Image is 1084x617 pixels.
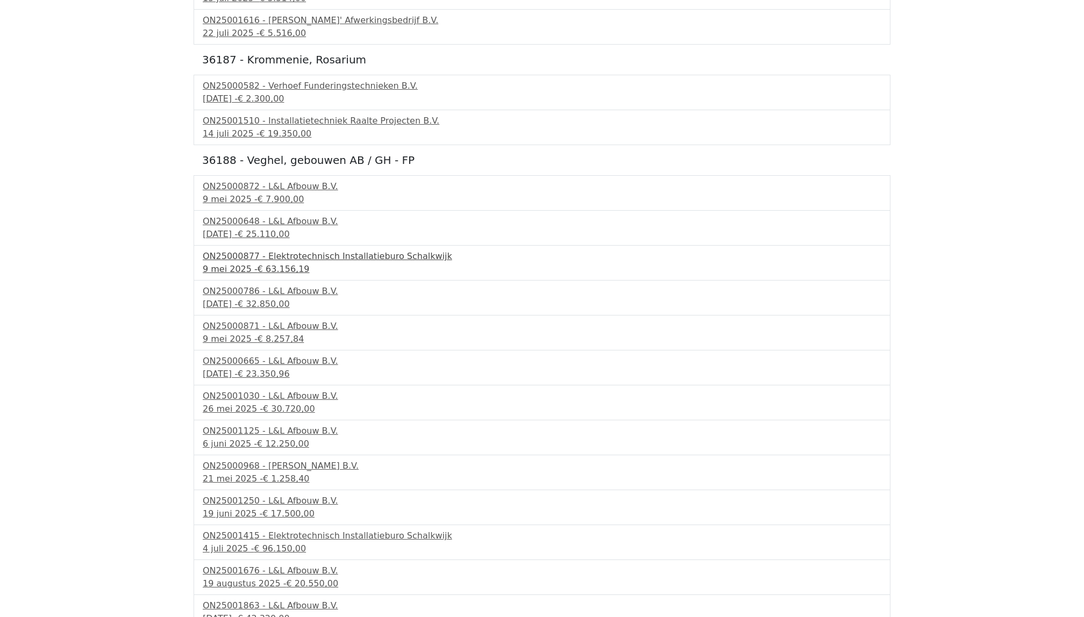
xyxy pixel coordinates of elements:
[260,128,312,139] span: € 19.350,00
[203,320,881,346] a: ON25000871 - L&L Afbouw B.V.9 mei 2025 -€ 8.257,84
[203,403,881,415] div: 26 mei 2025 -
[203,460,881,485] a: ON25000968 - [PERSON_NAME] B.V.21 mei 2025 -€ 1.258,40
[263,473,310,484] span: € 1.258,40
[203,577,881,590] div: 19 augustus 2025 -
[203,564,881,577] div: ON25001676 - L&L Afbouw B.V.
[203,460,881,472] div: ON25000968 - [PERSON_NAME] B.V.
[203,80,881,105] a: ON25000582 - Verhoef Funderingstechnieken B.V.[DATE] -€ 2.300,00
[203,228,881,241] div: [DATE] -
[254,543,306,554] span: € 96.150,00
[258,194,304,204] span: € 7.900,00
[203,263,881,276] div: 9 mei 2025 -
[203,193,881,206] div: 9 mei 2025 -
[203,507,881,520] div: 19 juni 2025 -
[203,285,881,298] div: ON25000786 - L&L Afbouw B.V.
[258,264,310,274] span: € 63.156,19
[203,529,881,542] div: ON25001415 - Elektrotechnisch Installatieburo Schalkwijk
[202,53,882,66] h5: 36187 - Krommenie, Rosarium
[203,437,881,450] div: 6 juni 2025 -
[262,508,315,519] span: € 17.500,00
[203,494,881,520] a: ON25001250 - L&L Afbouw B.V.19 juni 2025 -€ 17.500,00
[203,180,881,206] a: ON25000872 - L&L Afbouw B.V.9 mei 2025 -€ 7.900,00
[257,439,309,449] span: € 12.250,00
[203,215,881,228] div: ON25000648 - L&L Afbouw B.V.
[203,494,881,507] div: ON25001250 - L&L Afbouw B.V.
[203,390,881,415] a: ON25001030 - L&L Afbouw B.V.26 mei 2025 -€ 30.720,00
[203,14,881,27] div: ON25001616 - [PERSON_NAME]' Afwerkingsbedrijf B.V.
[203,425,881,450] a: ON25001125 - L&L Afbouw B.V.6 juni 2025 -€ 12.250,00
[203,27,881,40] div: 22 juli 2025 -
[203,355,881,368] div: ON25000665 - L&L Afbouw B.V.
[260,28,306,38] span: € 5.516,00
[203,250,881,263] div: ON25000877 - Elektrotechnisch Installatieburo Schalkwijk
[263,404,315,414] span: € 30.720,00
[203,114,881,127] div: ON25001510 - Installatietechniek Raalte Projecten B.V.
[203,472,881,485] div: 21 mei 2025 -
[203,180,881,193] div: ON25000872 - L&L Afbouw B.V.
[258,334,304,344] span: € 8.257,84
[203,250,881,276] a: ON25000877 - Elektrotechnisch Installatieburo Schalkwijk9 mei 2025 -€ 63.156,19
[203,368,881,381] div: [DATE] -
[203,390,881,403] div: ON25001030 - L&L Afbouw B.V.
[238,94,284,104] span: € 2.300,00
[203,355,881,381] a: ON25000665 - L&L Afbouw B.V.[DATE] -€ 23.350,96
[203,333,881,346] div: 9 mei 2025 -
[203,599,881,612] div: ON25001863 - L&L Afbouw B.V.
[286,578,338,589] span: € 20.550,00
[203,215,881,241] a: ON25000648 - L&L Afbouw B.V.[DATE] -€ 25.110,00
[238,229,290,239] span: € 25.110,00
[203,542,881,555] div: 4 juli 2025 -
[203,285,881,311] a: ON25000786 - L&L Afbouw B.V.[DATE] -€ 32.850,00
[203,80,881,92] div: ON25000582 - Verhoef Funderingstechnieken B.V.
[203,14,881,40] a: ON25001616 - [PERSON_NAME]' Afwerkingsbedrijf B.V.22 juli 2025 -€ 5.516,00
[238,299,290,309] span: € 32.850,00
[203,92,881,105] div: [DATE] -
[238,369,290,379] span: € 23.350,96
[203,320,881,333] div: ON25000871 - L&L Afbouw B.V.
[203,529,881,555] a: ON25001415 - Elektrotechnisch Installatieburo Schalkwijk4 juli 2025 -€ 96.150,00
[203,114,881,140] a: ON25001510 - Installatietechniek Raalte Projecten B.V.14 juli 2025 -€ 19.350,00
[202,154,882,167] h5: 36188 - Veghel, gebouwen AB / GH - FP
[203,127,881,140] div: 14 juli 2025 -
[203,564,881,590] a: ON25001676 - L&L Afbouw B.V.19 augustus 2025 -€ 20.550,00
[203,425,881,437] div: ON25001125 - L&L Afbouw B.V.
[203,298,881,311] div: [DATE] -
